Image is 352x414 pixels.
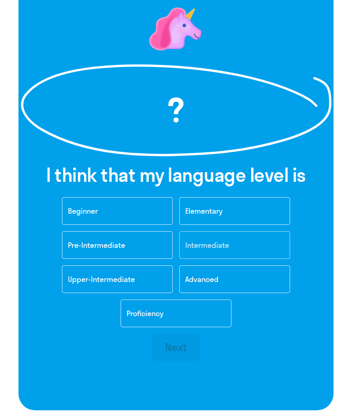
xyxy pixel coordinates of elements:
[185,240,229,250] oneclickelement: Intermediate
[179,231,290,259] button: Intermediate
[185,275,218,284] oneclickelement: Advanced
[68,275,88,284] oneclickelement: Upper
[70,94,282,127] h1: ?
[250,163,289,186] oneclickelement: level
[168,163,246,186] oneclickelement: language
[62,231,173,259] button: Pre-Intermediate
[46,163,51,186] oneclickelement: I
[292,163,306,186] oneclickelement: is
[179,197,290,225] button: Elementary
[185,206,223,216] oneclickelement: Elementary
[121,300,231,327] button: Proficiency
[81,240,125,250] oneclickelement: Intermediate
[68,240,125,250] oneclick: -
[62,265,173,293] button: Upper-Intermediate
[165,340,188,354] oneclickelement: Next
[55,163,97,186] oneclickelement: think
[140,163,164,186] oneclickelement: my
[68,240,79,250] oneclickelement: Pre
[68,275,135,284] oneclick: -
[91,275,135,284] oneclickelement: Intermediate
[179,265,290,293] button: Advanced
[152,334,200,361] button: Next
[127,309,164,318] oneclickelement: Proficiency
[148,1,204,57] img: level
[68,206,98,216] oneclickelement: Beginner
[101,163,135,186] oneclickelement: that
[62,197,173,225] button: Beginner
